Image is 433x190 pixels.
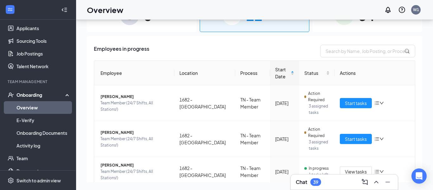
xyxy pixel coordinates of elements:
svg: Collapse [61,7,68,13]
span: [PERSON_NAME] [100,129,169,136]
span: Team Member (24/7 Shifts, All Stations!) [100,168,169,181]
span: Start tasks [345,100,367,107]
div: Switch to admin view [16,177,61,184]
button: Start tasks [340,98,372,108]
span: Start tasks [345,135,367,142]
span: Start Date [275,66,289,80]
span: 1 tasks left [309,172,330,178]
button: View tasks [340,167,372,177]
td: TN - Team Member [235,121,270,157]
svg: UserCheck [8,92,14,98]
span: bars [374,101,379,106]
td: 1682 - [GEOGRAPHIC_DATA] [174,85,235,121]
th: Actions [335,61,415,85]
span: Team Member (24/7 Shifts, All Stations!) [100,100,169,113]
th: Status [299,61,335,85]
div: [DATE] [275,100,294,107]
span: [PERSON_NAME] [100,162,169,168]
div: Open Intercom Messenger [411,168,427,184]
span: 3 assigned tasks [309,139,330,152]
svg: ComposeMessage [361,178,369,186]
th: Employee [94,61,174,85]
span: down [379,137,384,141]
td: TN - Team Member [235,157,270,187]
span: Action Required [308,90,330,103]
a: E-Verify [16,114,71,127]
svg: Minimize [384,178,391,186]
button: Start tasks [340,134,372,144]
div: [DATE] [275,168,294,175]
td: TN - Team Member [235,85,270,121]
span: down [379,169,384,174]
a: Team [16,152,71,165]
svg: Settings [8,177,14,184]
a: Applicants [16,22,71,35]
a: Sourcing Tools [16,35,71,47]
input: Search by Name, Job Posting, or Process [320,45,415,57]
a: Onboarding Documents [16,127,71,139]
div: 39 [313,180,318,185]
span: down [379,101,384,105]
div: [DATE] [275,135,294,142]
th: Process [235,61,270,85]
svg: Notifications [384,6,392,14]
a: Documents [16,165,71,177]
button: ComposeMessage [360,177,370,187]
a: Talent Network [16,60,71,73]
span: Action Required [308,126,330,139]
a: Job Postings [16,47,71,60]
button: Minimize [383,177,393,187]
span: Status [304,69,325,76]
h1: Overview [87,4,123,15]
h3: Chat [296,179,307,186]
span: 3 assigned tasks [309,103,330,116]
span: In progress [309,165,329,172]
span: Employees in progress [94,45,149,57]
button: ChevronUp [371,177,381,187]
td: 1682 - [GEOGRAPHIC_DATA] [174,157,235,187]
a: Overview [16,101,71,114]
a: Activity log [16,139,71,152]
th: Location [174,61,235,85]
div: Team Management [8,79,69,84]
td: 1682 - [GEOGRAPHIC_DATA] [174,121,235,157]
div: Onboarding [16,92,65,98]
svg: ChevronUp [372,178,380,186]
span: View tasks [345,168,367,175]
span: [PERSON_NAME] [100,94,169,100]
span: Team Member (24/7 Shifts, All Stations!) [100,136,169,148]
svg: QuestionInfo [398,6,406,14]
svg: WorkstreamLogo [7,6,13,13]
span: bars [374,136,379,141]
span: bars [374,169,379,174]
div: W1 [413,7,419,12]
